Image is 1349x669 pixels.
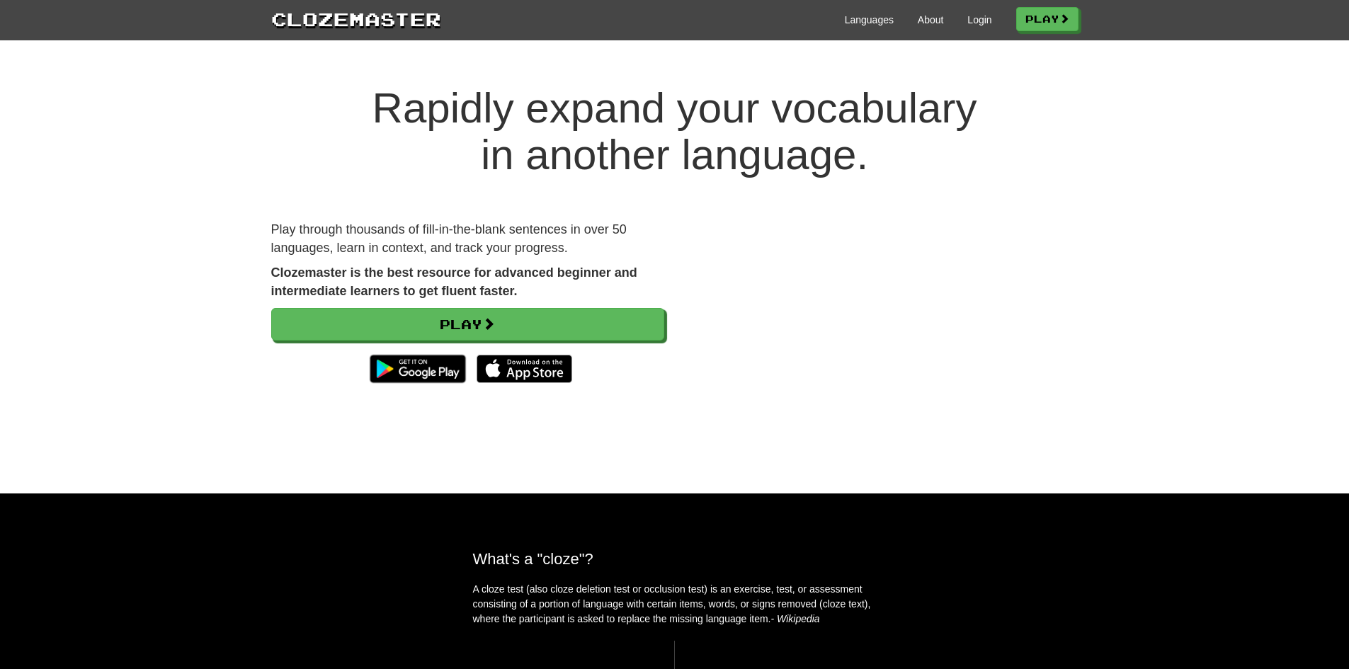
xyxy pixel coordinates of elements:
[473,582,877,627] p: A cloze test (also cloze deletion test or occlusion test) is an exercise, test, or assessment con...
[271,265,637,298] strong: Clozemaster is the best resource for advanced beginner and intermediate learners to get fluent fa...
[271,308,664,341] a: Play
[477,355,572,383] img: Download_on_the_App_Store_Badge_US-UK_135x40-25178aeef6eb6b83b96f5f2d004eda3bffbb37122de64afbaef7...
[967,13,991,27] a: Login
[271,6,441,32] a: Clozemaster
[271,221,664,257] p: Play through thousands of fill-in-the-blank sentences in over 50 languages, learn in context, and...
[363,348,472,390] img: Get it on Google Play
[771,613,820,624] em: - Wikipedia
[473,550,877,568] h2: What's a "cloze"?
[1016,7,1078,31] a: Play
[918,13,944,27] a: About
[845,13,894,27] a: Languages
